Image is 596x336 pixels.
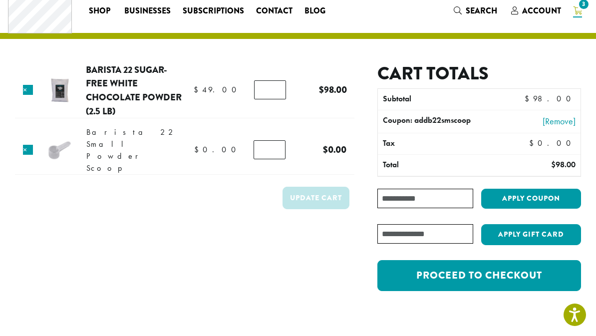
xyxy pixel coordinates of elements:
[466,5,497,16] span: Search
[43,134,76,167] img: Barista 22 Small Powder Scoop
[254,80,286,99] input: Product quantity
[256,5,293,17] span: Contact
[43,74,76,106] img: Barista 22 Sugar Free White Chocolate Powder
[194,144,203,155] span: $
[283,187,350,209] button: Update cart
[551,159,576,170] bdi: 98.00
[86,63,182,118] a: Barista 22 Sugar-Free White Chocolate Powder (2.5 lb)
[183,5,244,17] span: Subscriptions
[377,63,581,84] h2: Cart totals
[504,114,575,128] a: [Remove]
[529,138,538,148] span: $
[89,5,110,17] span: Shop
[525,93,576,104] bdi: 98.00
[323,143,328,156] span: $
[304,5,325,17] span: Blog
[378,133,522,154] th: Tax
[194,84,241,95] bdi: 49.00
[378,89,500,110] th: Subtotal
[23,145,33,155] a: Remove this item
[83,3,118,19] a: Shop
[551,159,556,170] span: $
[319,83,347,96] bdi: 98.00
[378,110,500,133] th: Coupon: addb22smscoop
[481,224,581,245] button: Apply Gift Card
[377,260,581,291] a: Proceed to checkout
[124,5,171,17] span: Businesses
[23,85,33,95] a: Remove this item
[323,143,346,156] bdi: 0.00
[522,5,561,16] span: Account
[194,144,241,155] bdi: 0.00
[529,138,576,148] bdi: 0.00
[525,93,533,104] span: $
[86,127,177,173] span: Barista 22 Small Powder Scoop
[481,189,581,209] button: Apply coupon
[194,84,202,95] span: $
[378,155,500,176] th: Total
[319,83,324,96] span: $
[254,140,286,159] input: Product quantity
[448,2,505,19] a: Search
